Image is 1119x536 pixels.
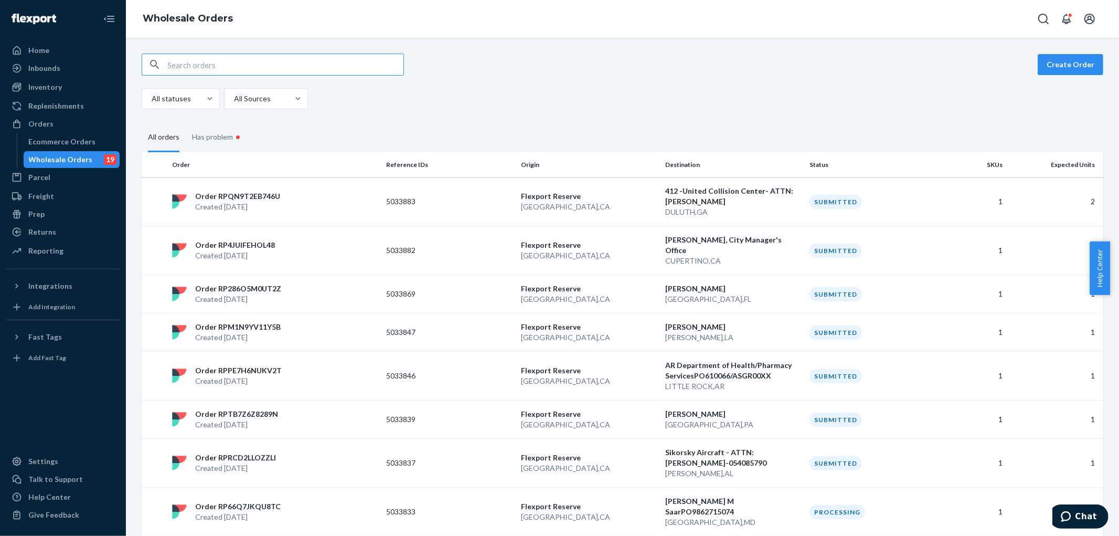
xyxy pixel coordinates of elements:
th: Status [805,152,940,177]
p: DULUTH , GA [665,207,801,217]
p: [GEOGRAPHIC_DATA] , CA [521,463,657,474]
p: Order RPQN9T2EB746U [195,191,280,202]
div: Wholesale Orders [29,154,93,165]
img: Flexport logo [12,14,56,24]
div: Submitted [809,456,862,470]
p: Created [DATE] [195,332,281,343]
button: Fast Tags [6,329,120,345]
div: Ecommerce Orders [29,136,96,147]
div: Integrations [28,281,72,291]
div: Parcel [28,172,50,183]
a: Settings [6,453,120,470]
a: Ecommerce Orders [24,133,120,150]
p: 5033833 [386,507,470,517]
a: Freight [6,188,120,205]
p: [GEOGRAPHIC_DATA] , CA [521,512,657,522]
p: Created [DATE] [195,202,280,212]
img: flexport logo [172,243,187,258]
p: 5033883 [386,196,470,207]
img: flexport logo [172,287,187,301]
th: Expected Units [1007,152,1103,177]
p: Created [DATE] [195,512,281,522]
td: 1 [940,226,1007,275]
p: [PERSON_NAME] [665,322,801,332]
div: Replenishments [28,101,84,111]
p: Created [DATE] [195,419,278,430]
div: Returns [28,227,56,237]
th: Origin [517,152,661,177]
p: [PERSON_NAME] [665,409,801,419]
p: Flexport Reserve [521,365,657,376]
div: 19 [104,154,116,165]
p: Flexport Reserve [521,409,657,419]
img: flexport logo [172,369,187,383]
a: Reporting [6,243,120,259]
p: [GEOGRAPHIC_DATA] , CA [521,376,657,386]
p: [GEOGRAPHIC_DATA] , CA [521,419,657,430]
a: Inbounds [6,60,120,77]
div: Submitted [809,325,862,340]
p: AR Department of Health/Pharmacy ServicesPO610066/ASGR00XX [665,360,801,381]
td: 1 [940,401,1007,439]
td: 1 [1007,313,1103,352]
p: Order RP66Q7JKQU8TC [195,501,281,512]
p: [PERSON_NAME], City Manager's Office [665,235,801,256]
a: Inventory [6,79,120,96]
p: [GEOGRAPHIC_DATA] , FL [665,294,801,304]
a: Returns [6,224,120,240]
p: Flexport Reserve [521,322,657,332]
p: Order RPTB7Z6Z8289N [195,409,278,419]
p: [GEOGRAPHIC_DATA] , CA [521,332,657,343]
button: Integrations [6,278,120,295]
a: Prep [6,206,120,223]
p: 5033869 [386,289,470,299]
td: 1 [940,177,1007,226]
th: Reference IDs [382,152,517,177]
div: Inventory [28,82,62,92]
td: 1 [940,439,1007,488]
td: 1 [1007,275,1103,313]
img: flexport logo [172,505,187,519]
p: Order RP4JUIFEHOL48 [195,240,275,250]
p: Created [DATE] [195,250,275,261]
p: Flexport Reserve [521,453,657,463]
button: Open account menu [1079,8,1100,29]
div: Submitted [809,287,862,301]
p: [GEOGRAPHIC_DATA] , PA [665,419,801,430]
p: Created [DATE] [195,294,281,304]
td: 1 [940,352,1007,401]
p: Flexport Reserve [521,283,657,294]
a: Add Fast Tag [6,350,120,366]
a: Replenishments [6,98,120,114]
p: [PERSON_NAME] , LA [665,332,801,343]
button: Open Search Box [1033,8,1054,29]
img: flexport logo [172,456,187,470]
button: Talk to Support [6,471,120,488]
div: Talk to Support [28,474,83,485]
p: [PERSON_NAME] , AL [665,468,801,479]
p: 412 -United Collision Center- ATTN: [PERSON_NAME] [665,186,801,207]
p: [GEOGRAPHIC_DATA] , MD [665,517,801,528]
iframe: Opens a widget where you can chat to one of our agents [1052,505,1109,531]
input: All statuses [151,93,152,104]
p: Order RPM1N9YV11Y5B [195,322,281,332]
p: Order RPPE7H6NUKV2T [195,365,282,376]
img: flexport logo [172,325,187,340]
p: CUPERTINO , CA [665,256,801,266]
td: 1 [1007,439,1103,488]
button: Help Center [1090,241,1110,295]
p: 5033882 [386,245,470,256]
p: Created [DATE] [195,463,276,474]
th: Order [168,152,382,177]
div: Settings [28,456,58,467]
div: Submitted [809,244,862,258]
img: flexport logo [172,194,187,209]
a: Orders [6,115,120,132]
p: [GEOGRAPHIC_DATA] , CA [521,294,657,304]
button: Give Feedback [6,507,120,523]
td: 2 [1007,177,1103,226]
input: All Sources [233,93,234,104]
td: 1 [940,275,1007,313]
